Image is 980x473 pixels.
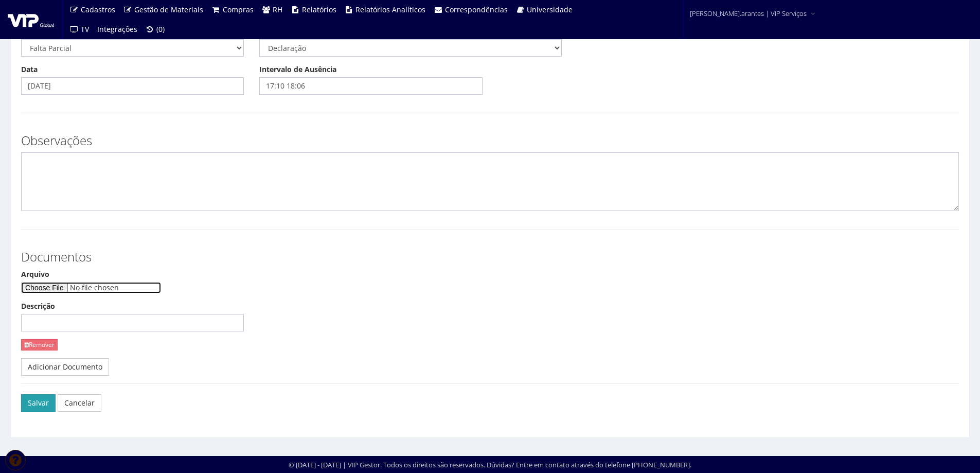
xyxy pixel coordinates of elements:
a: TV [65,20,93,39]
span: Gestão de Materiais [134,5,203,14]
a: (0) [141,20,169,39]
a: Integrações [93,20,141,39]
span: Compras [223,5,254,14]
span: (0) [156,24,165,34]
label: Data [21,64,38,75]
span: TV [81,24,89,34]
h3: Documentos [21,250,959,264]
span: Relatórios Analíticos [355,5,425,14]
label: Descrição [21,301,55,311]
span: Universidade [527,5,573,14]
span: Integrações [97,24,137,34]
input: __:__ __:__ [259,77,482,95]
span: Correspondências [445,5,508,14]
span: Cadastros [81,5,115,14]
img: logo [8,12,54,27]
a: Remover [21,339,58,350]
h3: Observações [21,134,959,147]
label: Intervalo de Ausência [259,64,336,75]
span: RH [273,5,282,14]
div: © [DATE] - [DATE] | VIP Gestor. Todos os direitos são reservados. Dúvidas? Entre em contato atrav... [289,460,691,470]
span: Relatórios [302,5,336,14]
a: Cancelar [58,394,101,412]
button: Salvar [21,394,56,412]
label: Arquivo [21,269,49,279]
span: [PERSON_NAME].arantes | VIP Serviços [690,8,807,19]
a: Adicionar Documento [21,358,109,376]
